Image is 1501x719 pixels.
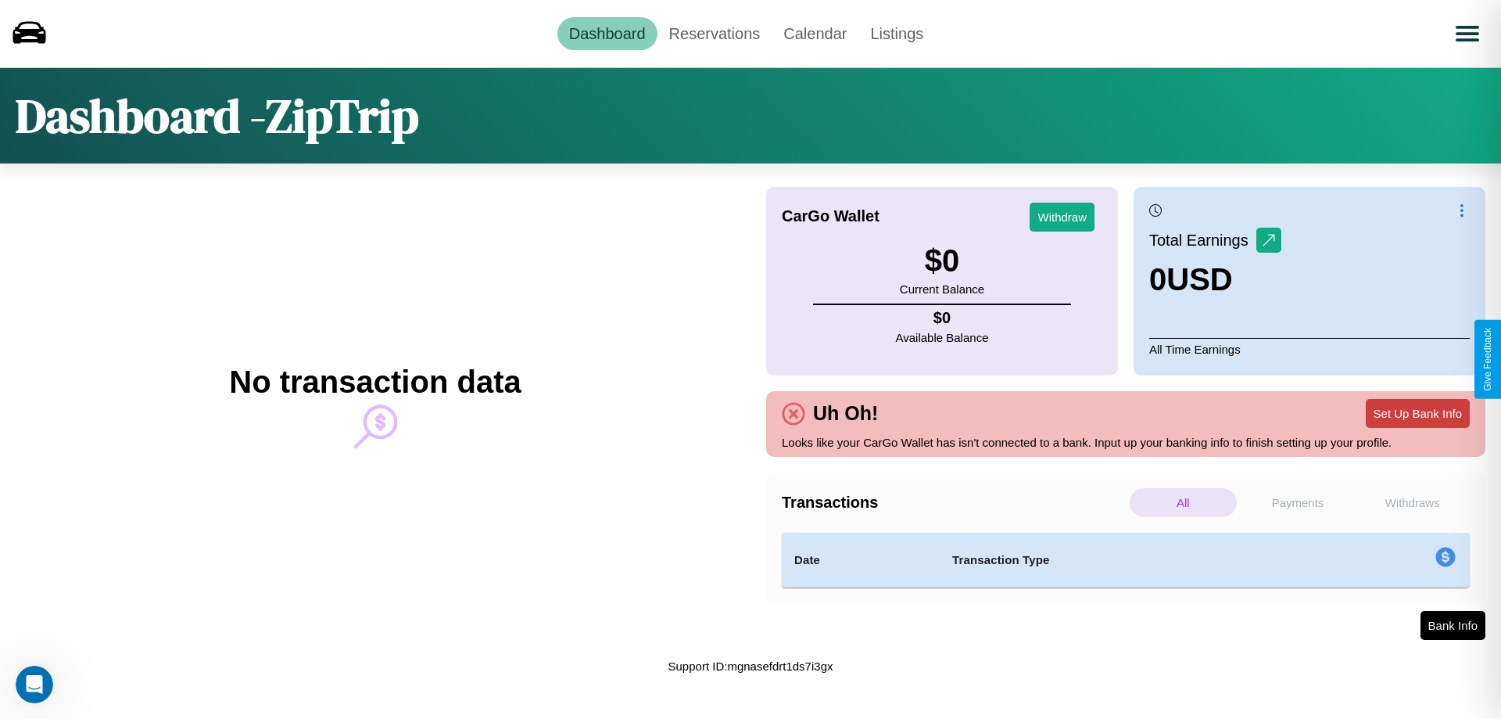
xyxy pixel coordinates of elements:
h4: CarGo Wallet [782,207,879,225]
p: Payments [1245,488,1352,517]
p: Current Balance [900,279,984,300]
h4: $ 0 [896,309,989,327]
div: Give Feedback [1482,328,1493,391]
h4: Transaction Type [952,551,1307,570]
button: Bank Info [1420,611,1485,640]
iframe: Intercom live chat [16,666,53,703]
p: Total Earnings [1149,226,1256,254]
h3: $ 0 [900,243,984,279]
p: Support ID: mgnasefdrt1ds7i3gx [668,656,833,677]
h3: 0 USD [1149,262,1281,297]
h4: Date [794,551,927,570]
button: Withdraw [1030,203,1094,232]
a: Listings [858,17,935,50]
button: Set Up Bank Info [1366,399,1470,428]
p: Looks like your CarGo Wallet has isn't connected to a bank. Input up your banking info to finish ... [782,432,1470,453]
a: Dashboard [557,17,657,50]
a: Reservations [657,17,772,50]
h4: Uh Oh! [805,402,886,425]
h1: Dashboard - ZipTrip [16,84,419,148]
p: Withdraws [1359,488,1466,517]
button: Open menu [1445,12,1489,56]
h2: No transaction data [229,365,521,400]
p: Available Balance [896,327,989,348]
a: Calendar [772,17,858,50]
table: simple table [782,533,1470,588]
p: All [1130,488,1237,517]
h4: Transactions [782,494,1126,512]
p: All Time Earnings [1149,338,1470,360]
